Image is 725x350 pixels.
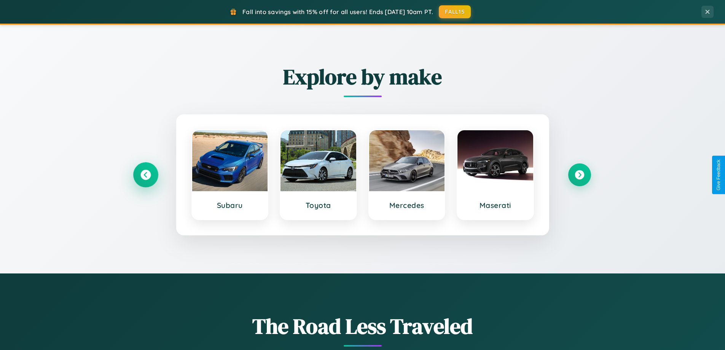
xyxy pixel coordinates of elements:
[377,201,437,210] h3: Mercedes
[716,160,721,190] div: Give Feedback
[134,312,591,341] h1: The Road Less Traveled
[288,201,349,210] h3: Toyota
[134,62,591,91] h2: Explore by make
[439,5,471,18] button: FALL15
[242,8,433,16] span: Fall into savings with 15% off for all users! Ends [DATE] 10am PT.
[465,201,526,210] h3: Maserati
[200,201,260,210] h3: Subaru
